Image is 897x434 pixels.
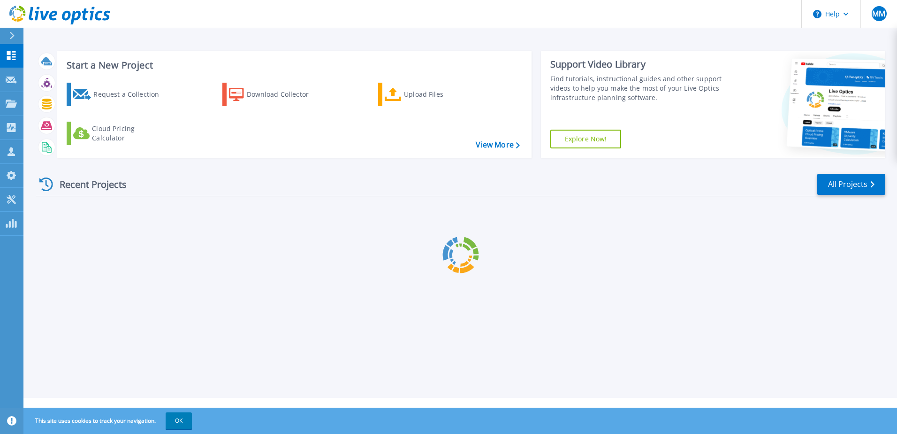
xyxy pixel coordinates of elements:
[476,140,519,149] a: View More
[247,85,322,104] div: Download Collector
[222,83,327,106] a: Download Collector
[36,173,139,196] div: Recent Projects
[93,85,168,104] div: Request a Collection
[67,60,519,70] h3: Start a New Project
[67,83,171,106] a: Request a Collection
[26,412,192,429] span: This site uses cookies to track your navigation.
[404,85,479,104] div: Upload Files
[166,412,192,429] button: OK
[550,130,622,148] a: Explore Now!
[872,10,885,17] span: MM
[92,124,167,143] div: Cloud Pricing Calculator
[550,58,726,70] div: Support Video Library
[550,74,726,102] div: Find tutorials, instructional guides and other support videos to help you make the most of your L...
[67,122,171,145] a: Cloud Pricing Calculator
[378,83,483,106] a: Upload Files
[817,174,885,195] a: All Projects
